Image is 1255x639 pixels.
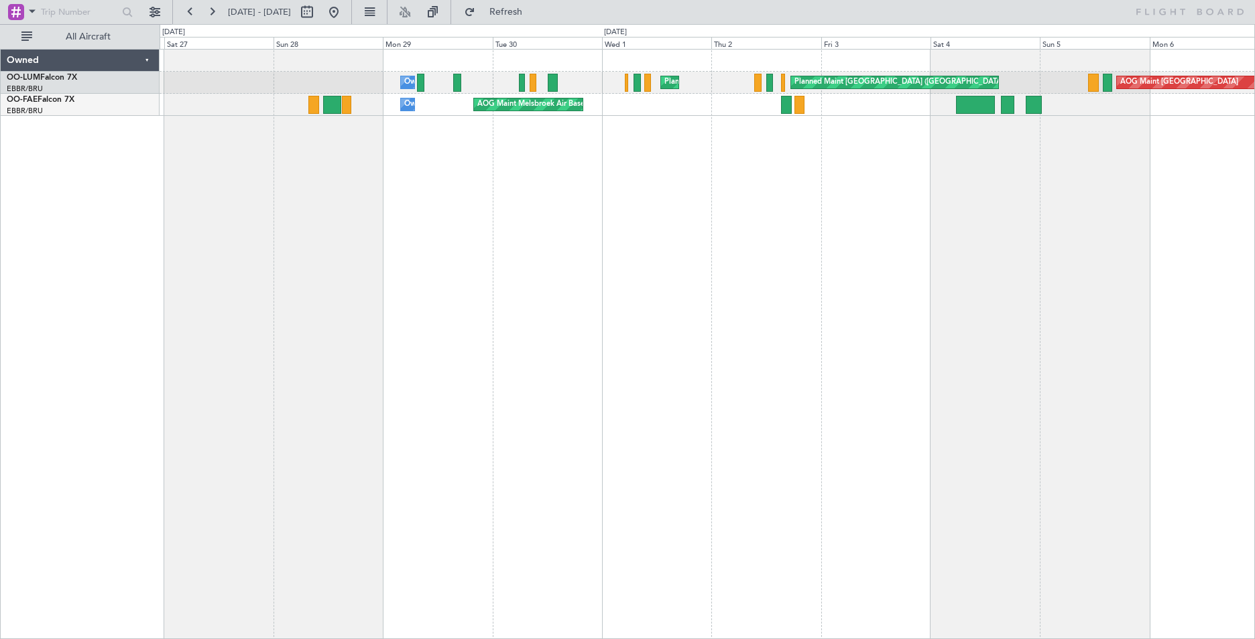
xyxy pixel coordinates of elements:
[821,37,931,49] div: Fri 3
[458,1,538,23] button: Refresh
[15,26,145,48] button: All Aircraft
[41,2,118,22] input: Trip Number
[7,74,40,82] span: OO-LUM
[711,37,821,49] div: Thu 2
[274,37,383,49] div: Sun 28
[602,37,711,49] div: Wed 1
[1040,37,1149,49] div: Sun 5
[7,96,74,104] a: OO-FAEFalcon 7X
[604,27,627,38] div: [DATE]
[7,106,43,116] a: EBBR/BRU
[931,37,1040,49] div: Sat 4
[7,96,38,104] span: OO-FAE
[7,84,43,94] a: EBBR/BRU
[1120,72,1238,92] div: AOG Maint [GEOGRAPHIC_DATA]
[35,32,141,42] span: All Aircraft
[794,72,1037,92] div: Planned Maint [GEOGRAPHIC_DATA] ([GEOGRAPHIC_DATA] National)
[383,37,492,49] div: Mon 29
[7,74,77,82] a: OO-LUMFalcon 7X
[228,6,291,18] span: [DATE] - [DATE]
[162,27,185,38] div: [DATE]
[404,72,495,92] div: Owner Melsbroek Air Base
[493,37,602,49] div: Tue 30
[664,72,907,92] div: Planned Maint [GEOGRAPHIC_DATA] ([GEOGRAPHIC_DATA] National)
[478,7,534,17] span: Refresh
[477,94,585,115] div: AOG Maint Melsbroek Air Base
[164,37,274,49] div: Sat 27
[404,94,495,115] div: Owner Melsbroek Air Base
